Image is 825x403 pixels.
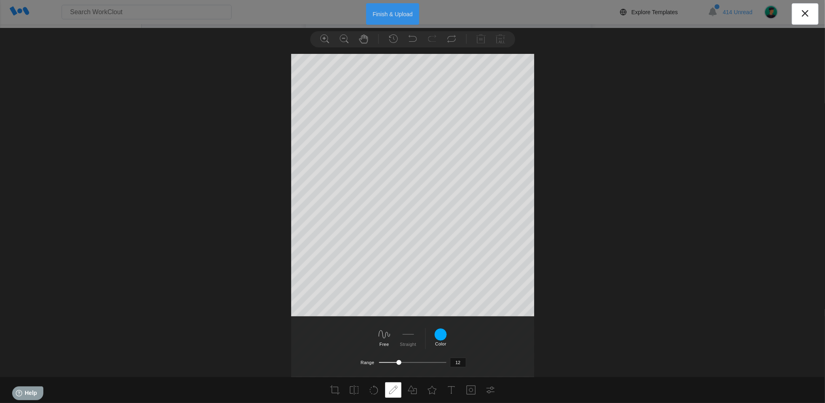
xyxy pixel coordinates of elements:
div: Color [434,328,447,346]
label: Color [435,341,446,346]
label: Free [379,342,389,347]
button: Finish & Upload [366,3,419,25]
label: Straight [400,342,416,347]
label: Range [360,360,374,365]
